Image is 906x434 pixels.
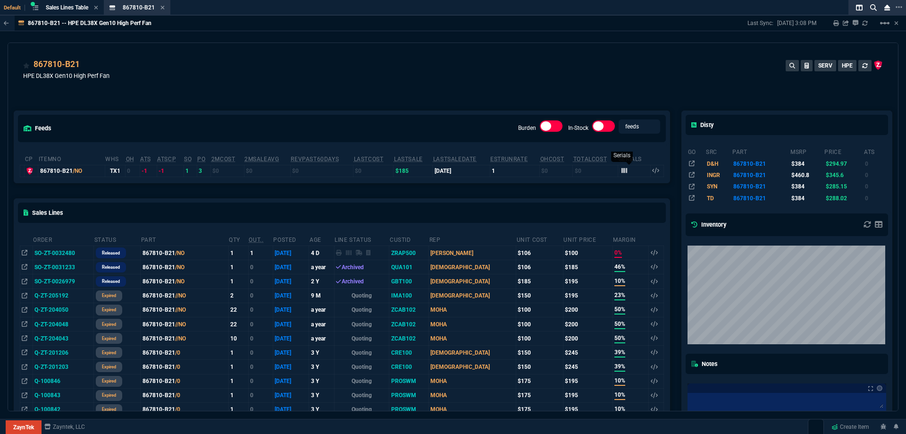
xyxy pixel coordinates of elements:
th: Posted [273,232,309,246]
p: Released [102,249,120,257]
div: $150 [518,291,561,300]
td: [DEMOGRAPHIC_DATA] [429,360,516,374]
td: a year [309,260,334,274]
abbr: Total units on open Purchase Orders [197,156,205,162]
td: $245 [563,360,612,374]
abbr: Total units on open Sales Orders [184,156,192,162]
td: 0 [248,274,273,289]
td: 0 [864,158,886,169]
div: Burden [540,120,562,136]
th: Unit Price [563,232,612,246]
p: Quoting [336,306,387,314]
p: Quoting [336,349,387,357]
div: $175 [518,377,561,385]
span: 50% [614,334,625,343]
td: 1 [228,402,248,417]
td: [PERSON_NAME] [429,246,516,260]
td: $345.6 [824,170,864,181]
td: $0 [353,165,394,177]
td: 0 [864,193,886,204]
td: 1 [184,165,197,177]
div: In-Stock [592,120,615,136]
div: 867810-B21 [34,58,80,70]
td: ZCAB102 [389,332,429,346]
th: price [824,145,864,158]
span: 867810-B21 [123,4,155,11]
td: $200 [563,317,612,331]
td: 3 Y [309,346,334,360]
div: $100 [518,320,561,329]
td: CRE100 [389,360,429,374]
td: MOHA [429,317,516,331]
td: $195 [563,274,612,289]
td: [DEMOGRAPHIC_DATA] [429,346,516,360]
td: [DATE] [273,332,309,346]
td: 0 [248,303,273,317]
td: 867810-B21 [141,260,228,274]
th: Unit Cost [516,232,563,246]
nx-icon: Close Workbench [881,2,894,13]
span: 39% [614,348,625,357]
nx-icon: Open In Opposite Panel [22,250,27,256]
p: Quoting [336,363,387,371]
tr: DL38X GEN10 HIGH PERF FAN PL=SY [688,170,887,181]
td: [DATE] [273,317,309,331]
td: 3 Y [309,360,334,374]
td: 0 [864,170,886,181]
td: 0 [248,360,273,374]
td: -1 [157,165,184,177]
td: 4 D [309,246,334,260]
span: //NO [175,321,186,328]
td: 0 [248,346,273,360]
td: $195 [563,374,612,388]
td: [DATE] [273,289,309,303]
td: MOHA [429,332,516,346]
th: ats [864,145,886,158]
td: 867810-B21 [732,193,790,204]
td: $0 [290,165,353,177]
td: PROSWM [389,374,429,388]
abbr: Total Cost of Units on Hand [573,156,607,162]
abbr: Avg Sale from SO invoices for 2 months [244,156,279,162]
td: MOHA [429,374,516,388]
td: 1 [228,346,248,360]
th: Margin [612,232,649,246]
td: a year [309,303,334,317]
td: a year [309,317,334,331]
span: //NO [175,292,186,299]
abbr: Avg Cost of Inventory on-hand [540,156,564,162]
td: ZRAP500 [389,246,429,260]
span: //NO [175,306,186,313]
tr: HPE High Performance Fan Kit [688,193,887,204]
td: [DATE] [273,360,309,374]
p: Quoting [336,391,387,400]
td: 867810-B21 [141,274,228,289]
td: Q-100843 [33,388,93,402]
td: $0 [573,165,618,177]
td: $460.8 [790,170,824,181]
td: $245 [563,346,612,360]
td: 3 Y [309,402,334,417]
span: /NO [175,278,185,285]
abbr: The last purchase cost from PO Order [354,156,384,162]
nx-icon: Close Tab [160,4,165,12]
td: 0 [864,181,886,192]
nx-icon: Open In Opposite Panel [22,292,27,299]
nx-icon: Close Tab [94,4,98,12]
td: 1 [228,246,248,260]
td: SYN [705,181,732,192]
td: 867810-B21 [141,289,228,303]
td: 867810-B21 [141,246,228,260]
th: Line Status [334,232,389,246]
td: MOHA [429,388,516,402]
td: $0 [540,165,573,177]
th: src [705,145,732,158]
span: /NO [175,264,185,271]
th: ItemNo [38,152,105,165]
th: Status [94,232,141,246]
td: [DATE] [273,388,309,402]
p: expired [102,363,116,371]
p: expired [102,335,116,342]
span: Sales Lines Table [46,4,88,11]
nx-icon: Open In Opposite Panel [22,378,27,384]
